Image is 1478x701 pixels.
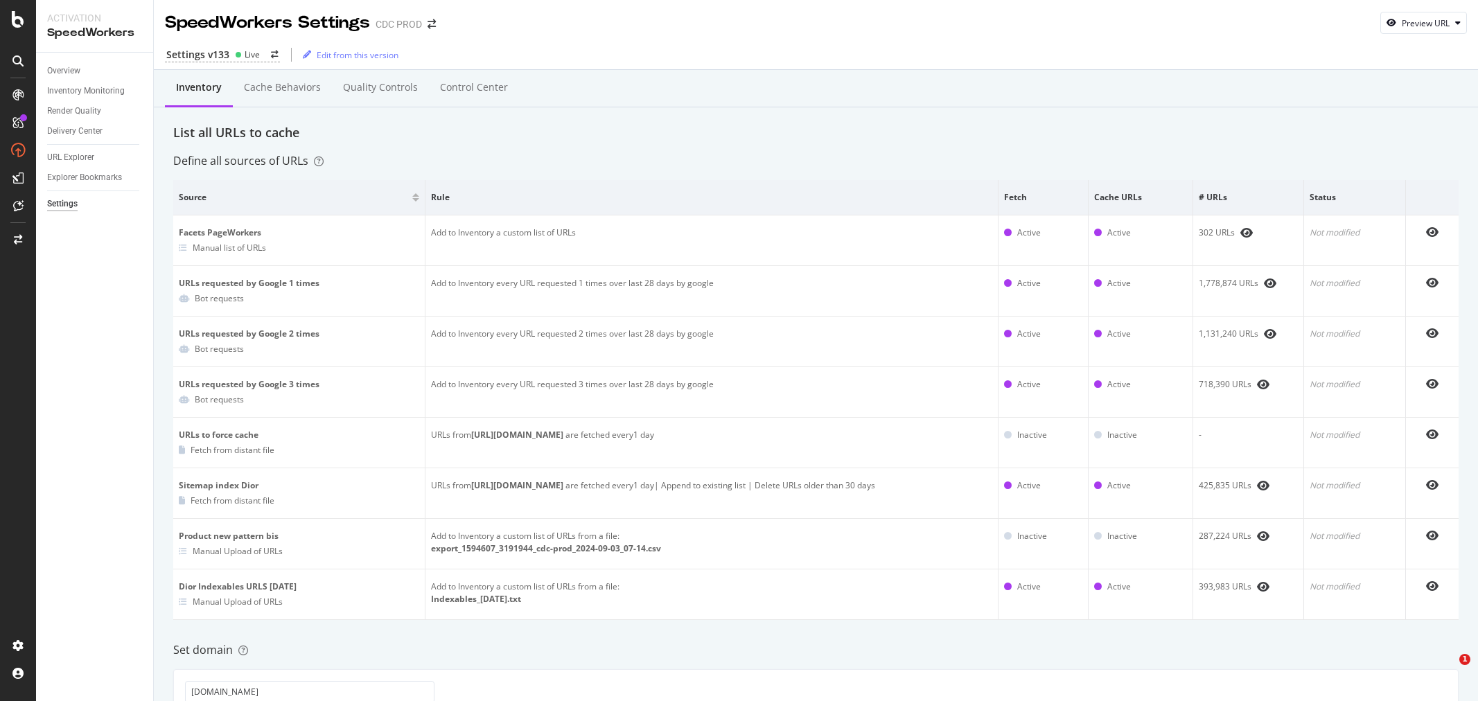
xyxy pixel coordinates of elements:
div: eye [1426,479,1439,490]
div: Delivery Center [47,124,103,139]
b: [URL][DOMAIN_NAME] [471,479,563,491]
div: Not modified [1310,277,1400,290]
a: Inventory Monitoring [47,84,143,98]
div: eye [1264,278,1276,289]
div: Indexables_[DATE].txt [431,593,992,605]
div: URLs requested by Google 2 times [179,328,419,340]
div: Bot requests [195,292,244,304]
div: eye [1264,328,1276,339]
div: Not modified [1310,378,1400,391]
div: Not modified [1310,227,1400,239]
div: eye [1426,429,1439,440]
iframe: Intercom live chat [1431,654,1464,687]
div: Active [1017,479,1041,492]
div: Inactive [1107,429,1137,441]
td: Add to Inventory a custom list of URLs [425,215,998,266]
div: Explorer Bookmarks [47,170,122,185]
div: Active [1017,580,1041,593]
div: Bot requests [195,343,244,355]
div: Fetch from distant file [191,444,274,456]
div: Active [1017,227,1041,239]
span: # URLs [1199,191,1294,204]
div: Edit from this version [317,49,398,61]
div: Overview [47,64,80,78]
a: Render Quality [47,104,143,118]
div: URLs requested by Google 3 times [179,378,419,391]
div: Active [1017,277,1041,290]
div: Active [1017,378,1041,391]
div: Product new pattern bis [179,530,419,542]
button: Edit from this version [297,44,398,66]
a: Settings [47,197,143,211]
div: List all URLs to cache [173,124,1459,142]
td: Add to Inventory every URL requested 2 times over last 28 days by google [425,317,998,367]
div: Add to Inventory a custom list of URLs from a file: [431,580,992,593]
span: Fetch [1004,191,1080,204]
div: Inactive [1107,530,1137,542]
div: Manual Upload of URLs [193,545,283,557]
div: 287,224 URLs [1199,530,1298,542]
div: eye [1426,580,1439,592]
div: Not modified [1310,429,1400,441]
span: 1 [1459,654,1470,665]
div: Add to Inventory a custom list of URLs from a file: [431,530,992,542]
div: Inventory Monitoring [47,84,125,98]
div: Inventory [176,80,222,94]
div: URLs requested by Google 1 times [179,277,419,290]
div: eye [1426,227,1439,238]
div: Inactive [1017,429,1047,441]
div: Active [1107,580,1131,593]
div: Cache behaviors [244,80,321,94]
span: Status [1310,191,1396,204]
div: Not modified [1310,328,1400,340]
div: SpeedWorkers [47,25,142,41]
span: Rule [431,191,989,204]
td: Add to Inventory every URL requested 3 times over last 28 days by google [425,367,998,418]
div: Dior Indexables URLS [DATE] [179,580,419,593]
div: Render Quality [47,104,101,118]
div: Inactive [1017,530,1047,542]
div: arrow-right-arrow-left [271,51,279,59]
div: Active [1107,227,1131,239]
div: 1,778,874 URLs [1199,277,1298,290]
div: Preview URL [1402,17,1450,29]
div: Facets PageWorkers [179,227,419,239]
div: Active [1017,328,1041,340]
div: Sitemap index Dior [179,479,419,492]
div: arrow-right-arrow-left [428,19,436,29]
b: [URL][DOMAIN_NAME] [471,429,563,441]
a: Explorer Bookmarks [47,170,143,185]
div: Not modified [1310,479,1400,492]
div: Active [1107,328,1131,340]
div: eye [1257,480,1269,491]
button: Preview URL [1380,12,1467,34]
div: 393,983 URLs [1199,580,1298,593]
div: Bot requests [195,393,244,405]
div: Set domain [173,642,1459,658]
div: Control Center [440,80,508,94]
td: - [1193,418,1304,468]
div: Settings v133 [166,48,229,62]
div: Quality Controls [343,80,418,94]
div: CDC PROD [376,17,422,31]
div: eye [1257,581,1269,592]
div: URLs from are fetched every 1 day | Append to existing list | Delete URLs older than 30 days [431,479,992,492]
a: Delivery Center [47,124,143,139]
div: Live [245,48,260,60]
div: eye [1240,227,1253,238]
div: Manual Upload of URLs [193,596,283,607]
div: Activation [47,11,142,25]
div: 1,131,240 URLs [1199,328,1298,340]
span: Cache URLs [1094,191,1183,204]
div: 425,835 URLs [1199,479,1298,492]
div: Settings [47,197,78,211]
div: 718,390 URLs [1199,378,1298,391]
div: URLs from are fetched every 1 day [431,429,992,441]
div: eye [1257,379,1269,390]
div: Active [1107,277,1131,290]
div: eye [1426,378,1439,389]
div: export_1594607_3191944_cdc-prod_2024-09-03_07-14.csv [431,542,992,555]
div: Active [1107,479,1131,492]
div: eye [1257,531,1269,542]
div: eye [1426,328,1439,339]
